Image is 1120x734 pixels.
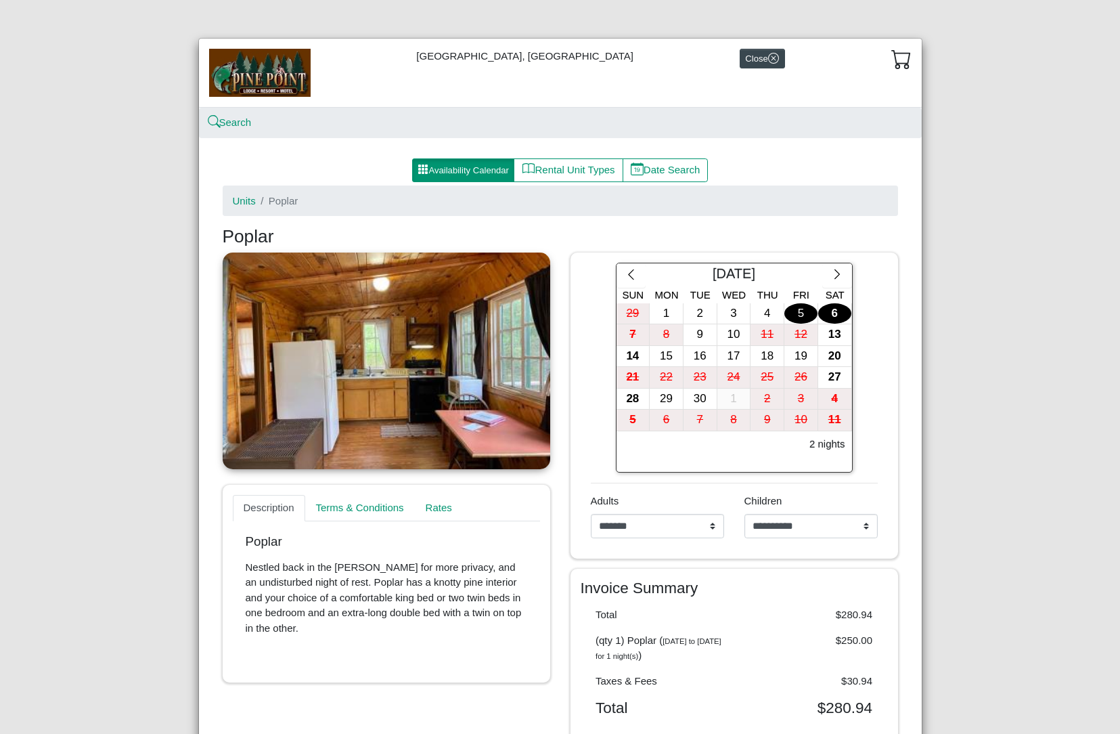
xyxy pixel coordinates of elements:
[233,195,256,207] a: Units
[818,346,851,367] div: 20
[650,367,684,389] button: 22
[734,607,883,623] div: $280.94
[818,303,852,325] button: 6
[585,674,734,689] div: Taxes & Fees
[784,324,818,346] button: 12
[784,303,817,324] div: 5
[751,367,784,389] button: 25
[734,699,883,717] div: $280.94
[684,324,717,345] div: 9
[818,303,851,324] div: 6
[717,389,751,410] button: 1
[751,389,784,410] button: 2
[617,324,650,346] button: 7
[734,633,883,664] div: $250.00
[690,289,711,301] span: Tue
[822,263,851,288] button: chevron right
[891,49,912,69] svg: cart
[650,410,683,431] div: 6
[818,389,851,410] div: 4
[617,410,650,431] button: 5
[650,410,684,431] button: 6
[617,303,650,325] button: 29
[784,410,817,431] div: 10
[684,367,717,389] button: 23
[818,367,852,389] button: 27
[617,410,650,431] div: 5
[209,49,311,96] img: b144ff98-a7e1-49bd-98da-e9ae77355310.jpg
[199,39,922,107] div: [GEOGRAPHIC_DATA], [GEOGRAPHIC_DATA]
[585,699,734,717] div: Total
[617,303,650,324] div: 29
[684,346,717,368] button: 16
[646,263,823,288] div: [DATE]
[818,324,851,345] div: 13
[617,324,650,345] div: 7
[617,389,650,410] div: 28
[617,263,646,288] button: chevron left
[751,410,784,431] div: 9
[246,534,527,550] p: Poplar
[751,346,784,367] div: 18
[751,303,784,325] button: 4
[751,389,784,410] div: 2
[751,303,784,324] div: 4
[623,289,644,301] span: Sun
[734,674,883,689] div: $30.94
[617,367,650,389] button: 21
[631,163,644,175] svg: calendar date
[581,579,888,597] h4: Invoice Summary
[818,410,851,431] div: 11
[784,367,817,388] div: 26
[784,389,818,410] button: 3
[784,324,817,345] div: 12
[717,324,751,345] div: 10
[246,560,527,636] p: Nestled back in the [PERSON_NAME] for more privacy, and an undisturbed night of rest. Poplar has ...
[650,389,684,410] button: 29
[818,324,852,346] button: 13
[650,324,683,345] div: 8
[412,158,515,183] button: grid3x3 gap fillAvailability Calendar
[717,303,751,325] button: 3
[793,289,809,301] span: Fri
[831,268,844,281] svg: chevron right
[591,495,619,506] span: Adults
[223,226,898,248] h3: Poplar
[585,633,734,664] div: (qty 1) Poplar ( )
[784,410,818,431] button: 10
[722,289,746,301] span: Wed
[751,324,784,345] div: 11
[826,289,845,301] span: Sat
[751,410,784,431] button: 9
[269,195,298,207] span: Poplar
[684,410,717,431] div: 7
[757,289,778,301] span: Thu
[717,367,751,388] div: 24
[650,389,683,410] div: 29
[617,389,650,410] button: 28
[650,346,684,368] button: 15
[717,346,751,368] button: 17
[418,164,428,175] svg: grid3x3 gap fill
[650,303,684,325] button: 1
[617,346,650,368] button: 14
[784,346,818,368] button: 19
[717,324,751,346] button: 10
[740,49,785,68] button: Closex circle
[751,324,784,346] button: 11
[650,303,683,324] div: 1
[818,389,852,410] button: 4
[209,116,252,128] a: searchSearch
[768,53,779,64] svg: x circle
[655,289,679,301] span: Mon
[650,346,683,367] div: 15
[684,303,717,324] div: 2
[305,495,415,522] a: Terms & Conditions
[744,495,782,506] span: Children
[784,303,818,325] button: 5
